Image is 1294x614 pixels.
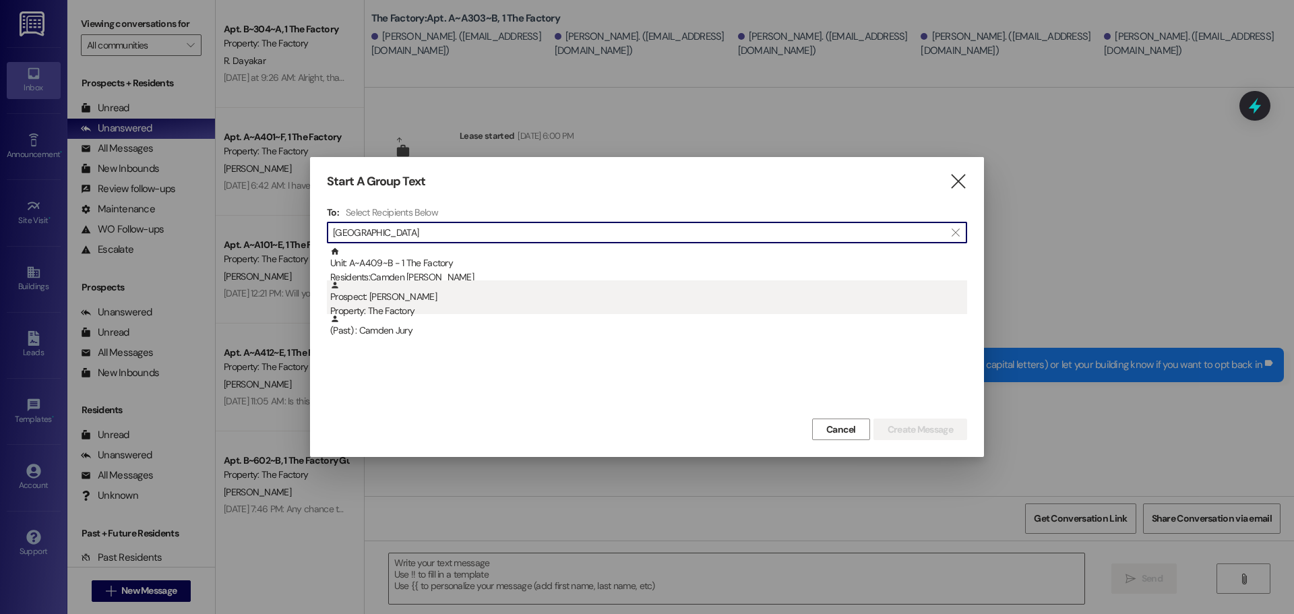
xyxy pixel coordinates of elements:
[826,423,856,437] span: Cancel
[327,314,967,348] div: (Past) : Camden Jury
[327,280,967,314] div: Prospect: [PERSON_NAME]Property: The Factory
[330,314,967,338] div: (Past) : Camden Jury
[346,206,438,218] h4: Select Recipients Below
[330,280,967,319] div: Prospect: [PERSON_NAME]
[873,419,967,440] button: Create Message
[327,206,339,218] h3: To:
[330,247,967,285] div: Unit: A~A409~B - 1 The Factory
[888,423,953,437] span: Create Message
[330,304,967,318] div: Property: The Factory
[945,222,966,243] button: Clear text
[812,419,870,440] button: Cancel
[333,223,945,242] input: Search for any contact or apartment
[327,247,967,280] div: Unit: A~A409~B - 1 The FactoryResidents:Camden [PERSON_NAME]
[330,270,967,284] div: Residents: Camden [PERSON_NAME]
[327,174,425,189] h3: Start A Group Text
[952,227,959,238] i: 
[949,175,967,189] i: 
